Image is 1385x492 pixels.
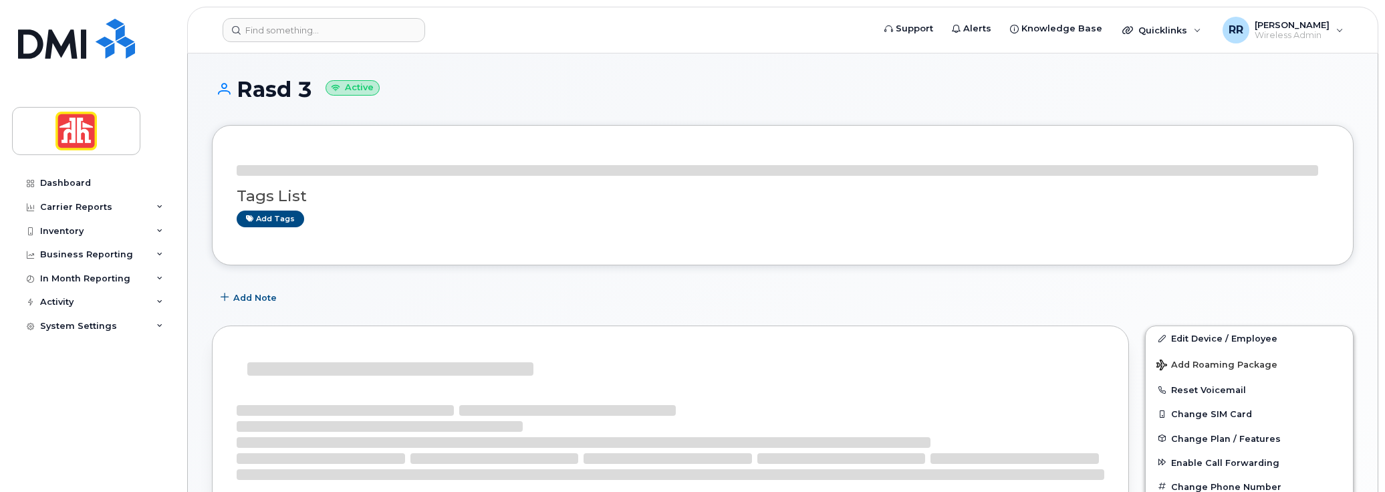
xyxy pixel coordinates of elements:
button: Reset Voicemail [1146,378,1353,402]
a: Add tags [237,211,304,227]
button: Change Plan / Features [1146,426,1353,451]
button: Add Note [212,285,288,310]
h1: Rasd 3 [212,78,1354,101]
span: Add Roaming Package [1156,360,1277,372]
span: Add Note [233,291,277,304]
button: Change SIM Card [1146,402,1353,426]
h3: Tags List [237,188,1329,205]
button: Add Roaming Package [1146,350,1353,378]
small: Active [326,80,380,96]
span: Enable Call Forwarding [1171,457,1279,467]
button: Enable Call Forwarding [1146,451,1353,475]
span: Change Plan / Features [1171,433,1281,443]
a: Edit Device / Employee [1146,326,1353,350]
